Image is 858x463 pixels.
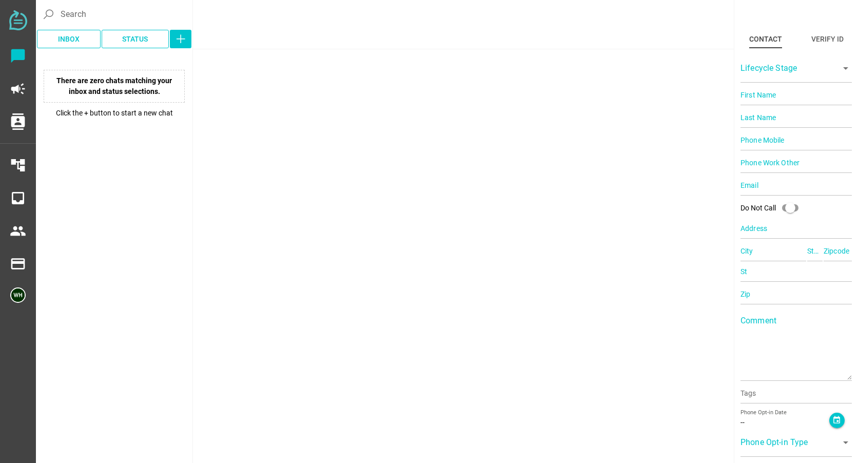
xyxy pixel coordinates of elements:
img: svg+xml;base64,PD94bWwgdmVyc2lvbj0iMS4wIiBlbmNvZGluZz0iVVRGLTgiPz4KPHN2ZyB2ZXJzaW9uPSIxLjEiIHZpZX... [9,10,27,30]
i: arrow_drop_down [840,436,852,449]
input: Tags [740,390,852,402]
div: Phone Opt-in Date [740,409,829,417]
i: chat_bubble [10,48,26,64]
i: account_tree [10,157,26,173]
input: Zip [740,284,852,304]
p: Click the + button to start a new chat [38,108,190,119]
div: Verify ID [811,33,844,45]
input: Last Name [740,107,852,128]
div: Do Not Call [740,198,805,218]
input: Address [740,218,852,239]
i: payment [10,256,26,272]
i: arrow_drop_down [840,62,852,74]
button: Inbox [37,30,101,48]
input: Phone Work Other [740,152,852,173]
input: Phone Mobile [740,130,852,150]
img: 5edff51079ed9903661a2266-30.png [10,287,26,303]
input: Email [740,175,852,196]
textarea: Comment [740,320,852,380]
i: contacts [10,113,26,130]
div: -- [740,417,829,428]
div: Do Not Call [740,203,776,214]
span: Status [122,33,148,45]
div: Contact [749,33,782,45]
i: event [832,416,841,425]
input: First Name [740,85,852,105]
span: Inbox [58,33,80,45]
input: St [740,261,852,282]
input: City [740,241,806,261]
input: State [807,241,823,261]
p: There are zero chats matching your inbox and status selections. [44,70,185,103]
button: Status [102,30,169,48]
i: campaign [10,81,26,97]
i: inbox [10,190,26,206]
i: people [10,223,26,239]
input: Zipcode [824,241,852,261]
